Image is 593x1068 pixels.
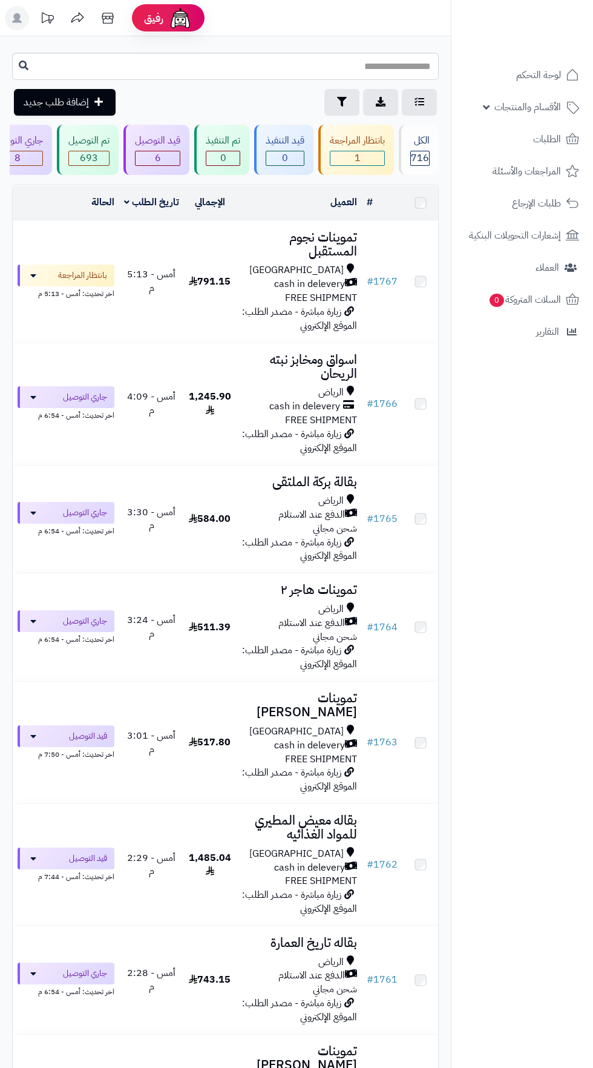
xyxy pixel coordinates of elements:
[367,195,373,209] a: #
[274,861,345,875] span: cash in delevery
[18,869,114,882] div: اخر تحديث: أمس - 7:44 م
[189,851,231,879] span: 1,485.04
[63,507,107,519] span: جاري التوصيل
[121,125,192,175] a: قيد التوصيل 6
[241,353,358,381] h3: اسواق ومخابز نبته الريحان
[206,134,240,148] div: تم التنفيذ
[24,95,89,110] span: إضافة طلب جديد
[278,969,345,983] span: الدفع عند الاستلام
[195,195,225,209] a: الإجمالي
[278,508,345,522] span: الدفع عند الاستلام
[410,134,430,148] div: الكل
[241,936,358,950] h3: بقاله تاريخ العمارة
[330,195,357,209] a: العميل
[285,413,357,427] span: FREE SHIPMENT
[512,195,561,212] span: طلبات الإرجاع
[367,620,398,635] a: #1764
[367,735,398,750] a: #1763
[511,30,582,56] img: logo-2.png
[127,966,175,994] span: أمس - 2:28 م
[459,189,586,218] a: طلبات الإرجاع
[278,616,345,630] span: الدفع عند الاستلام
[127,851,175,879] span: أمس - 2:29 م
[136,151,180,165] span: 6
[411,151,429,165] span: 716
[367,397,373,411] span: #
[189,972,231,987] span: 743.15
[367,972,373,987] span: #
[192,125,252,175] a: تم التنفيذ 0
[206,151,240,165] span: 0
[63,615,107,627] span: جاري التوصيل
[367,620,373,635] span: #
[69,151,109,165] span: 693
[32,6,62,33] a: تحديثات المنصة
[367,972,398,987] a: #1761
[124,195,179,209] a: تاريخ الطلب
[318,386,344,400] span: الرياض
[318,602,344,616] span: الرياض
[536,323,559,340] span: التقارير
[69,730,107,742] span: قيد التوصيل
[516,67,561,84] span: لوحة التحكم
[189,735,231,750] span: 517.80
[459,125,586,154] a: الطلبات
[533,131,561,148] span: الطلبات
[330,151,384,165] span: 1
[266,151,304,165] span: 0
[241,231,358,259] h3: تموينات نجوم المستقبل
[459,61,586,90] a: لوحة التحكم
[318,494,344,508] span: الرياض
[488,291,561,308] span: السلات المتروكة
[469,227,561,244] span: إشعارات التحويلات البنكية
[313,982,357,997] span: شحن مجاني
[367,512,373,526] span: #
[490,294,504,307] span: 0
[189,274,231,289] span: 791.15
[266,134,304,148] div: قيد التنفيذ
[242,996,357,1024] span: زيارة مباشرة - مصدر الطلب: الموقع الإلكتروني
[68,134,110,148] div: تم التوصيل
[54,125,121,175] a: تم التوصيل 693
[242,305,357,333] span: زيارة مباشرة - مصدر الطلب: الموقع الإلكتروني
[459,253,586,282] a: العملاء
[285,291,357,305] span: FREE SHIPMENT
[242,427,357,455] span: زيارة مباشرة - مصدر الطلب: الموقع الإلكتروني
[242,535,357,564] span: زيارة مباشرة - مصدر الطلب: الموقع الإلكتروني
[127,505,175,533] span: أمس - 3:30 م
[285,874,357,888] span: FREE SHIPMENT
[285,752,357,766] span: FREE SHIPMENT
[318,955,344,969] span: الرياض
[493,163,561,180] span: المراجعات والأسئلة
[367,397,398,411] a: #1766
[18,408,114,421] div: اخر تحديث: أمس - 6:54 م
[168,6,192,30] img: ai-face.png
[127,613,175,641] span: أمس - 3:24 م
[91,195,114,209] a: الحالة
[144,11,163,25] span: رفيق
[313,521,357,536] span: شحن مجاني
[241,583,358,597] h3: تموينات هاجر ٢
[241,475,358,489] h3: بقالة بركة الملتقى
[18,747,114,760] div: اخر تحديث: أمس - 7:50 م
[459,317,586,346] a: التقارير
[459,285,586,314] a: السلات المتروكة0
[69,852,107,865] span: قيد التوصيل
[58,269,107,282] span: بانتظار المراجعة
[249,847,344,861] span: [GEOGRAPHIC_DATA]
[269,400,340,414] span: cash in delevery
[189,620,231,635] span: 511.39
[274,277,345,291] span: cash in delevery
[459,221,586,250] a: إشعارات التحويلات البنكية
[18,632,114,645] div: اخر تحديث: أمس - 6:54 م
[127,267,175,295] span: أمس - 5:13 م
[242,765,357,794] span: زيارة مباشرة - مصدر الطلب: الموقع الإلكتروني
[127,389,175,418] span: أمس - 4:09 م
[252,125,316,175] a: قيد التنفيذ 0
[249,263,344,277] span: [GEOGRAPHIC_DATA]
[367,512,398,526] a: #1765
